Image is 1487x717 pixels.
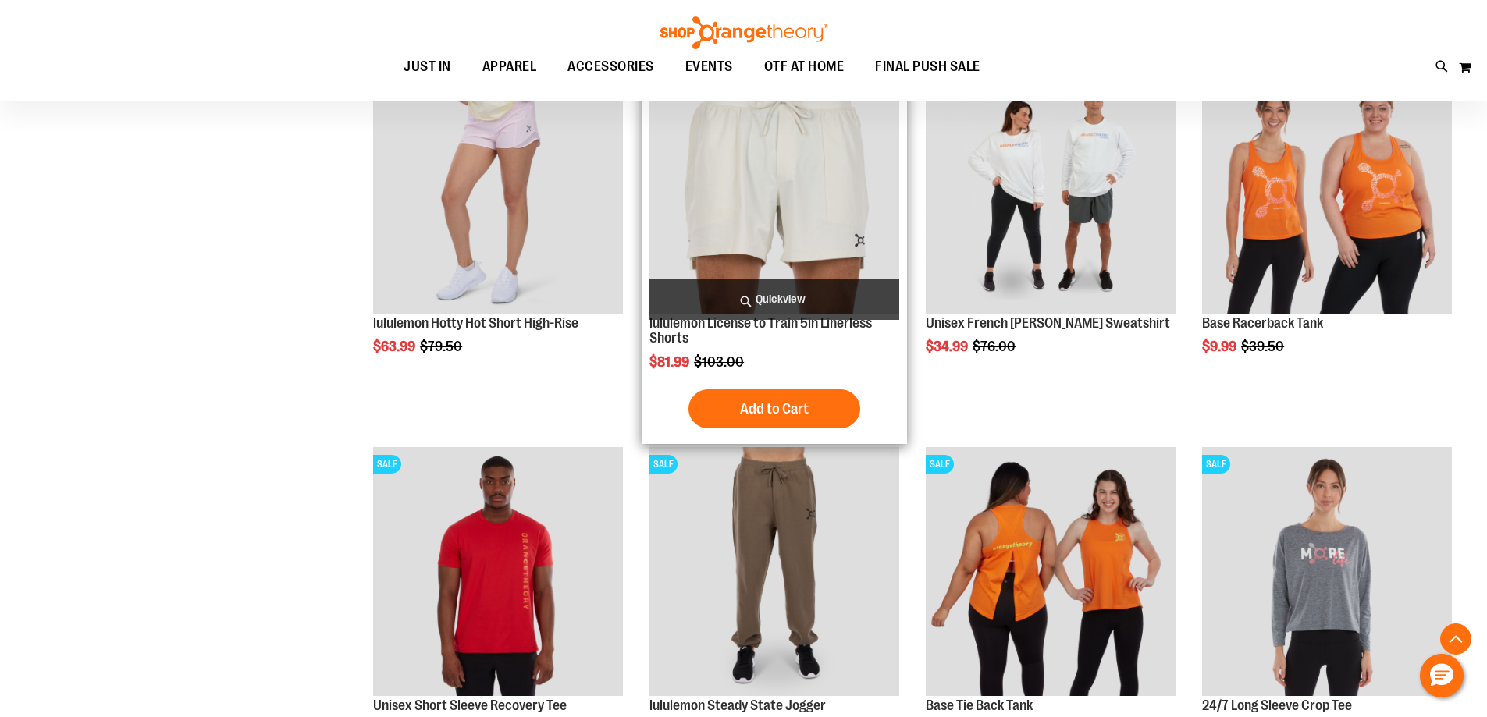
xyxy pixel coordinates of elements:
[649,455,678,474] span: SALE
[859,49,996,84] a: FINAL PUSH SALE
[373,447,623,697] img: Product image for Unisex Short Sleeve Recovery Tee
[749,49,860,85] a: OTF AT HOME
[926,315,1170,331] a: Unisex French [PERSON_NAME] Sweatshirt
[926,64,1176,316] a: Unisex French Terry Crewneck Sweatshirt primary imageSALE
[694,354,746,370] span: $103.00
[649,354,692,370] span: $81.99
[482,49,537,84] span: APPAREL
[1202,455,1230,474] span: SALE
[373,64,623,316] a: lululemon Hotty Hot Short High-RiseSALE
[926,339,970,354] span: $34.99
[926,447,1176,697] img: Product image for Base Tie Back Tank
[404,49,451,84] span: JUST IN
[552,49,670,85] a: ACCESSORIES
[373,339,418,354] span: $63.99
[1202,447,1452,697] img: Product image for 24/7 Long Sleeve Crop Tee
[649,279,899,320] a: Quickview
[649,315,872,346] a: lululemon License to Train 5in Linerless Shorts
[642,56,907,444] div: product
[373,447,623,699] a: Product image for Unisex Short Sleeve Recovery TeeSALE
[926,64,1176,314] img: Unisex French Terry Crewneck Sweatshirt primary image
[875,49,980,84] span: FINAL PUSH SALE
[1202,697,1352,713] a: 24/7 Long Sleeve Crop Tee
[1202,339,1239,354] span: $9.99
[373,455,401,474] span: SALE
[658,16,830,49] img: Shop Orangetheory
[1202,64,1452,316] a: Product image for Base Racerback TankSALE
[670,49,749,85] a: EVENTS
[1420,654,1464,697] button: Hello, have a question? Let’s chat.
[926,697,1033,713] a: Base Tie Back Tank
[388,49,467,85] a: JUST IN
[1440,623,1471,655] button: Back To Top
[1194,56,1460,395] div: product
[740,400,809,417] span: Add to Cart
[926,455,954,474] span: SALE
[764,49,845,84] span: OTF AT HOME
[365,56,631,395] div: product
[1241,339,1286,354] span: $39.50
[373,64,623,314] img: lululemon Hotty Hot Short High-Rise
[685,49,733,84] span: EVENTS
[649,64,899,314] img: lululemon License to Train 5in Linerless Shorts
[973,339,1018,354] span: $76.00
[649,447,899,697] img: lululemon Steady State Jogger
[1202,315,1323,331] a: Base Racerback Tank
[649,697,826,713] a: lululemon Steady State Jogger
[926,447,1176,699] a: Product image for Base Tie Back TankSALE
[649,64,899,316] a: lululemon License to Train 5in Linerless ShortsSALE
[467,49,553,85] a: APPAREL
[373,315,578,331] a: lululemon Hotty Hot Short High-Rise
[373,697,567,713] a: Unisex Short Sleeve Recovery Tee
[918,56,1183,395] div: product
[567,49,654,84] span: ACCESSORIES
[1202,64,1452,314] img: Product image for Base Racerback Tank
[420,339,464,354] span: $79.50
[1202,447,1452,699] a: Product image for 24/7 Long Sleeve Crop TeeSALE
[649,447,899,699] a: lululemon Steady State JoggerSALE
[688,389,860,428] button: Add to Cart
